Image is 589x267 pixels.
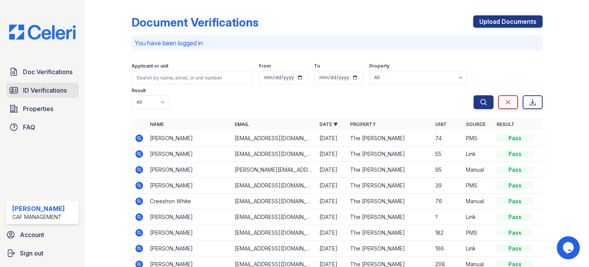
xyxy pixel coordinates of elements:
[435,121,447,127] a: Unit
[132,15,258,29] div: Document Verifications
[432,131,463,146] td: 74
[347,146,432,162] td: The [PERSON_NAME]
[232,225,316,241] td: [EMAIL_ADDRESS][DOMAIN_NAME]
[235,121,249,127] a: Email
[23,86,67,95] span: ID Verifications
[347,178,432,194] td: The [PERSON_NAME]
[147,209,232,225] td: [PERSON_NAME]
[147,225,232,241] td: [PERSON_NAME]
[23,104,53,113] span: Properties
[316,194,347,209] td: [DATE]
[232,178,316,194] td: [EMAIL_ADDRESS][DOMAIN_NAME]
[232,162,316,178] td: [PERSON_NAME][EMAIL_ADDRESS][PERSON_NAME][DOMAIN_NAME]
[432,178,463,194] td: 39
[432,146,463,162] td: 55
[259,63,271,69] label: From
[347,225,432,241] td: The [PERSON_NAME]
[147,241,232,257] td: [PERSON_NAME]
[147,178,232,194] td: [PERSON_NAME]
[316,146,347,162] td: [DATE]
[23,123,35,132] span: FAQ
[497,229,533,237] div: Pass
[316,162,347,178] td: [DATE]
[350,121,376,127] a: Property
[135,38,540,48] p: You have been logged in
[463,209,494,225] td: Link
[316,131,347,146] td: [DATE]
[463,131,494,146] td: PMS
[316,178,347,194] td: [DATE]
[347,131,432,146] td: The [PERSON_NAME]
[3,227,82,242] a: Account
[147,146,232,162] td: [PERSON_NAME]
[463,162,494,178] td: Manual
[232,241,316,257] td: [EMAIL_ADDRESS][DOMAIN_NAME]
[232,131,316,146] td: [EMAIL_ADDRESS][DOMAIN_NAME]
[497,213,533,221] div: Pass
[23,67,72,76] span: Doc Verifications
[557,236,581,259] iframe: chat widget
[466,121,485,127] a: Source
[232,146,316,162] td: [EMAIL_ADDRESS][DOMAIN_NAME]
[463,225,494,241] td: PMS
[132,71,253,85] input: Search by name, email, or unit number
[232,209,316,225] td: [EMAIL_ADDRESS][DOMAIN_NAME]
[132,88,146,94] label: Result
[463,194,494,209] td: Manual
[316,209,347,225] td: [DATE]
[147,194,232,209] td: Creeshon White
[3,25,82,40] img: CE_Logo_Blue-a8612792a0a2168367f1c8372b55b34899dd931a85d93a1a3d3e32e68fde9ad4.png
[232,194,316,209] td: [EMAIL_ADDRESS][DOMAIN_NAME]
[432,162,463,178] td: 95
[6,64,79,80] a: Doc Verifications
[132,63,168,69] label: Applicant or unit
[12,204,65,213] div: [PERSON_NAME]
[20,230,44,239] span: Account
[369,63,390,69] label: Property
[6,101,79,116] a: Properties
[497,134,533,142] div: Pass
[12,213,65,221] div: CAF Management
[463,146,494,162] td: Link
[432,194,463,209] td: 76
[6,83,79,98] a: ID Verifications
[20,249,43,258] span: Sign out
[347,209,432,225] td: The [PERSON_NAME]
[497,245,533,252] div: Pass
[347,194,432,209] td: The [PERSON_NAME]
[319,121,338,127] a: Date ▼
[497,150,533,158] div: Pass
[497,121,515,127] a: Result
[463,241,494,257] td: Link
[150,121,164,127] a: Name
[497,182,533,189] div: Pass
[432,209,463,225] td: ?
[463,178,494,194] td: PMS
[497,197,533,205] div: Pass
[497,166,533,174] div: Pass
[6,119,79,135] a: FAQ
[147,131,232,146] td: [PERSON_NAME]
[432,241,463,257] td: 166
[3,245,82,261] a: Sign out
[316,225,347,241] td: [DATE]
[347,241,432,257] td: The [PERSON_NAME]
[473,15,543,28] a: Upload Documents
[347,162,432,178] td: The [PERSON_NAME]
[147,162,232,178] td: [PERSON_NAME]
[432,225,463,241] td: 182
[314,63,320,69] label: To
[316,241,347,257] td: [DATE]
